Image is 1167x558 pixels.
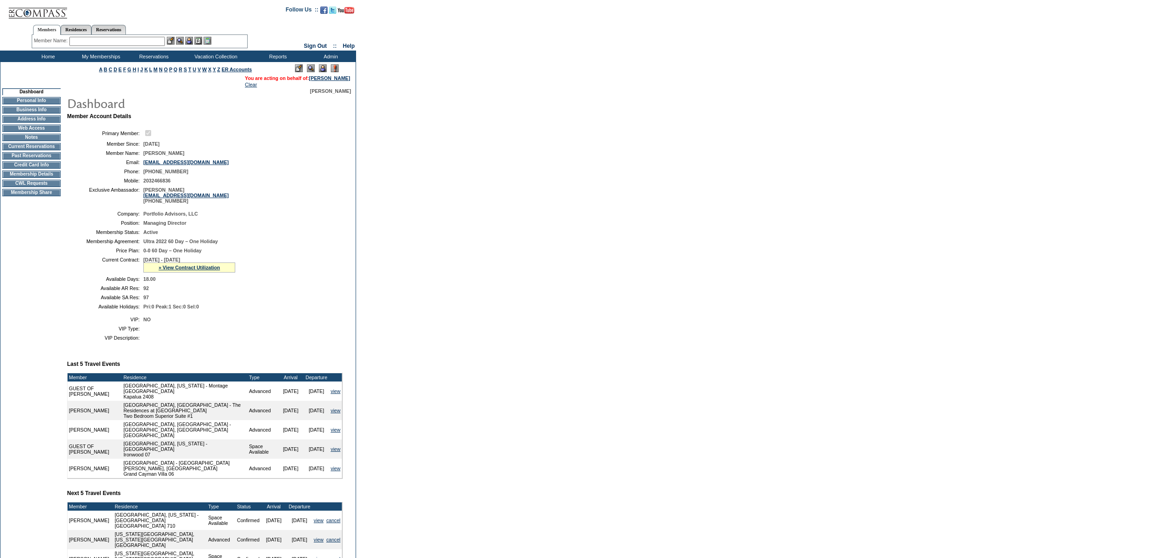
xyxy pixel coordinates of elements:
[2,125,61,132] td: Web Access
[71,150,140,156] td: Member Name:
[331,64,339,72] img: Log Concern/Member Elevation
[174,67,177,72] a: Q
[304,401,329,420] td: [DATE]
[33,25,61,35] a: Members
[68,381,122,401] td: GUEST OF [PERSON_NAME]
[331,427,340,433] a: view
[295,64,303,72] img: Edit Mode
[122,401,248,420] td: [GEOGRAPHIC_DATA], [GEOGRAPHIC_DATA] - The Residences at [GEOGRAPHIC_DATA] Two Bedroom Superior S...
[122,373,248,381] td: Residence
[68,502,111,511] td: Member
[304,373,329,381] td: Departure
[304,381,329,401] td: [DATE]
[261,502,287,511] td: Arrival
[34,37,69,45] div: Member Name:
[143,220,187,226] span: Managing Director
[184,67,187,72] a: S
[71,229,140,235] td: Membership Status:
[104,67,108,72] a: B
[310,88,351,94] span: [PERSON_NAME]
[113,502,207,511] td: Residence
[61,25,91,34] a: Residences
[326,518,340,523] a: cancel
[143,159,229,165] a: [EMAIL_ADDRESS][DOMAIN_NAME]
[68,459,122,478] td: [PERSON_NAME]
[250,51,303,62] td: Reports
[143,304,199,309] span: Pri:0 Peak:1 Sec:0 Sel:0
[208,67,211,72] a: X
[207,502,235,511] td: Type
[164,67,168,72] a: O
[320,9,328,15] a: Become our fan on Facebook
[2,88,61,95] td: Dashboard
[248,420,278,439] td: Advanced
[143,141,159,147] span: [DATE]
[338,9,354,15] a: Subscribe to our YouTube Channel
[143,211,198,216] span: Portfolio Advisors, LLC
[303,51,356,62] td: Admin
[319,64,327,72] img: Impersonate
[68,420,122,439] td: [PERSON_NAME]
[149,67,152,72] a: L
[278,381,304,401] td: [DATE]
[71,220,140,226] td: Position:
[71,159,140,165] td: Email:
[2,189,61,196] td: Membership Share
[2,152,61,159] td: Past Reservations
[67,113,131,120] b: Member Account Details
[153,67,158,72] a: M
[71,141,140,147] td: Member Since:
[143,285,149,291] span: 92
[278,459,304,478] td: [DATE]
[331,388,340,394] a: view
[71,129,140,137] td: Primary Member:
[278,420,304,439] td: [DATE]
[185,37,193,45] img: Impersonate
[2,97,61,104] td: Personal Info
[122,459,248,478] td: [GEOGRAPHIC_DATA] - [GEOGRAPHIC_DATA][PERSON_NAME], [GEOGRAPHIC_DATA] Grand Cayman Villa 06
[2,161,61,169] td: Credit Card Info
[331,408,340,413] a: view
[67,361,120,367] b: Last 5 Travel Events
[193,67,196,72] a: U
[91,25,126,34] a: Reservations
[176,37,184,45] img: View
[309,75,350,81] a: [PERSON_NAME]
[236,511,261,530] td: Confirmed
[217,67,221,72] a: Z
[74,51,126,62] td: My Memberships
[248,439,278,459] td: Space Available
[213,67,216,72] a: Y
[113,67,117,72] a: D
[108,67,112,72] a: C
[343,43,355,49] a: Help
[169,67,172,72] a: P
[207,511,235,530] td: Space Available
[71,285,140,291] td: Available AR Res:
[143,150,184,156] span: [PERSON_NAME]
[137,67,139,72] a: I
[167,37,175,45] img: b_edit.gif
[68,401,122,420] td: [PERSON_NAME]
[67,94,250,112] img: pgTtlDashboard.gif
[122,420,248,439] td: [GEOGRAPHIC_DATA], [GEOGRAPHIC_DATA] - [GEOGRAPHIC_DATA], [GEOGRAPHIC_DATA] [GEOGRAPHIC_DATA]
[2,106,61,114] td: Business Info
[143,276,156,282] span: 18.00
[248,373,278,381] td: Type
[329,6,336,14] img: Follow us on Twitter
[71,317,140,322] td: VIP:
[143,178,170,183] span: 2032466836
[122,439,248,459] td: [GEOGRAPHIC_DATA], [US_STATE] - [GEOGRAPHIC_DATA] Ironwood 07
[304,43,327,49] a: Sign Out
[143,229,158,235] span: Active
[143,239,218,244] span: Ultra 2022 60 Day – One Holiday
[248,401,278,420] td: Advanced
[159,67,163,72] a: N
[202,67,207,72] a: W
[2,180,61,187] td: CWL Requests
[314,518,323,523] a: view
[248,381,278,401] td: Advanced
[248,459,278,478] td: Advanced
[68,530,111,549] td: [PERSON_NAME]
[113,530,207,549] td: [US_STATE][GEOGRAPHIC_DATA], [US_STATE][GEOGRAPHIC_DATA] [GEOGRAPHIC_DATA]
